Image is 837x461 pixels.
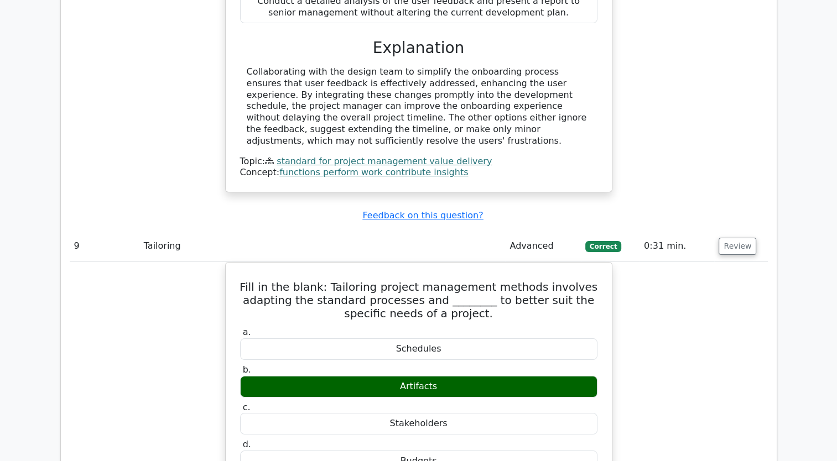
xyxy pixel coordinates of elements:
td: Advanced [505,230,580,262]
span: b. [243,364,251,375]
div: Topic: [240,156,597,167]
button: Review [719,238,756,255]
div: Stakeholders [240,413,597,434]
div: Schedules [240,338,597,360]
span: a. [243,327,251,337]
span: d. [243,439,251,449]
div: Concept: [240,167,597,179]
a: functions perform work contribute insights [279,167,468,177]
div: Artifacts [240,376,597,397]
a: Feedback on this question? [362,210,483,221]
td: 9 [70,230,139,262]
td: 0:31 min. [640,230,714,262]
a: standard for project management value delivery [277,156,492,166]
h5: Fill in the blank: Tailoring project management methods involves adapting the standard processes ... [239,280,599,320]
span: Correct [585,241,621,252]
span: c. [243,402,251,412]
h3: Explanation [247,39,591,57]
div: Collaborating with the design team to simplify the onboarding process ensures that user feedback ... [247,66,591,147]
td: Tailoring [139,230,506,262]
